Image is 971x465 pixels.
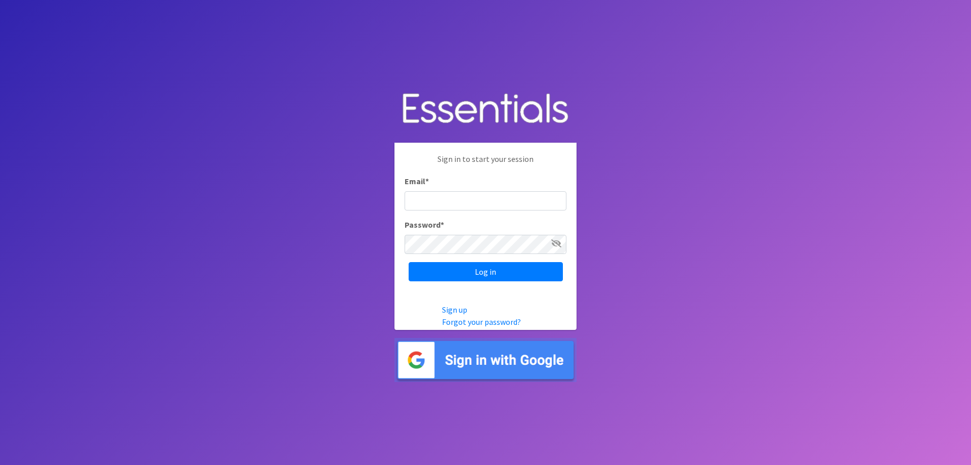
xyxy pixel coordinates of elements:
[409,262,563,281] input: Log in
[442,305,467,315] a: Sign up
[394,338,577,382] img: Sign in with Google
[405,175,429,187] label: Email
[405,219,444,231] label: Password
[440,220,444,230] abbr: required
[425,176,429,186] abbr: required
[405,153,566,175] p: Sign in to start your session
[394,83,577,135] img: Human Essentials
[442,317,521,327] a: Forgot your password?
